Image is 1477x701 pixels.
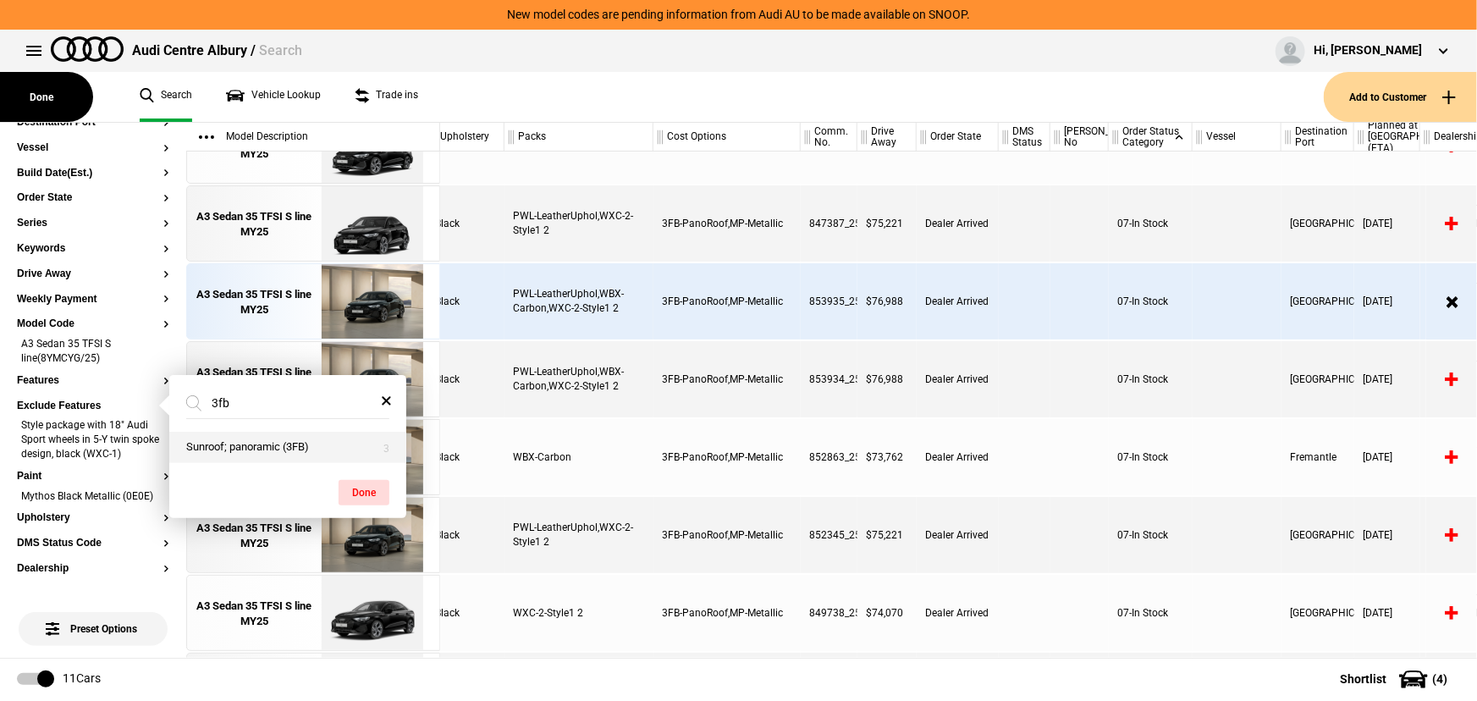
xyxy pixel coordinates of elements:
div: 853935_25 [801,263,857,339]
div: WXC-2-Style1 2 [504,575,653,651]
a: A3 Sedan 35 TFSI S line MY25 [196,576,313,652]
div: 3FB-PanoRoof,MP-Metallic [653,185,801,262]
div: $73,762 [857,419,917,495]
div: Hi, [PERSON_NAME] [1314,42,1422,59]
img: Audi_8YMCYG_25_EI_0E0E_3FB_PWL_WXC-2_WXC_(Nadin:_3FB_C54_PWL_WXC)_ext.png [313,186,431,262]
button: DMS Status Code [17,538,169,549]
div: Black [427,419,504,495]
img: Audi_8YMCYG_25_EI_0E0E_3FB_WXC_WXC-2_(Nadin:_3FB_C55_WXC)_ext.png [313,576,431,652]
div: Dealer Arrived [917,263,999,339]
div: PWL-LeatherUphol,WBX-Carbon,WXC-2-Style1 2 [504,263,653,339]
div: A3 Sedan 35 TFSI S line MY25 [196,599,313,629]
div: [DATE] [1354,419,1420,495]
div: Black [427,497,504,573]
div: [DATE] [1354,341,1420,417]
div: [PERSON_NAME] No [1050,123,1108,152]
div: Order State [917,123,998,152]
li: Style package with 18" Audi Sport wheels in 5-Y twin spoke design, black (WXC-1) [17,418,169,463]
a: A3 Sedan 35 TFSI S line MY25 [196,342,313,418]
div: A3 Sedan 35 TFSI S line MY25 [196,287,313,317]
div: $76,988 [857,341,917,417]
section: Dealership [17,563,169,588]
button: Exclude Features [17,400,169,412]
div: PWL-LeatherUphol,WXC-2-Style1 2 [504,497,653,573]
div: Dealer Arrived [917,341,999,417]
div: Packs [504,123,653,152]
a: Search [140,72,192,122]
button: Build Date(Est.) [17,168,169,179]
div: 852863_25 [801,419,857,495]
button: Keywords [17,243,169,255]
div: Dealer Arrived [917,497,999,573]
div: Vessel [1193,123,1281,152]
a: A3 Sedan 35 TFSI S line MY25 [196,498,313,574]
div: Audi Centre Albury / [132,41,302,60]
div: [DATE] [1354,263,1420,339]
div: Black [427,263,504,339]
img: audi.png [51,36,124,62]
div: 07-In Stock [1109,497,1193,573]
section: Series [17,218,169,243]
button: Shortlist(4) [1314,658,1477,700]
div: [GEOGRAPHIC_DATA] [1281,575,1354,651]
button: Dealership [17,563,169,575]
div: 3FB-PanoRoof,MP-Metallic [653,575,801,651]
div: Destination Port [1281,123,1353,152]
a: Trade ins [355,72,418,122]
section: Weekly Payment [17,294,169,319]
div: Drive Away [857,123,916,152]
button: Add to Customer [1324,72,1477,122]
img: Audi_8YMCYG_25_EI_0E0E_WBX_3FB_3L5_WXC_PWL_WXC-2_PY5_PYY_(Nadin:_3FB_3L5_C56_PWL_PY5_PYY_WBX_WXC)... [313,342,431,418]
section: Order State [17,192,169,218]
section: Vessel [17,142,169,168]
div: 11 Cars [63,671,101,687]
img: Audi_8YMCYG_25_EI_0E0E_3FB_WXC_PWL_WXC-2_(Nadin:_3FB_C55_PWL_WXC)_ext.png [313,498,431,574]
div: 3FB-PanoRoof,MP-Metallic [653,263,801,339]
div: [GEOGRAPHIC_DATA] [1281,263,1354,339]
div: DMS Status [999,123,1050,152]
div: $76,988 [857,263,917,339]
div: 07-In Stock [1109,341,1193,417]
div: Model Description [186,123,439,152]
section: Keywords [17,243,169,268]
div: Black [427,185,504,262]
button: Order State [17,192,169,204]
div: A3 Sedan 35 TFSI S line MY25 [196,521,313,551]
div: [DATE] [1354,497,1420,573]
div: Black [427,575,504,651]
span: ( 4 ) [1432,673,1447,685]
section: Features [17,375,169,400]
div: 07-In Stock [1109,185,1193,262]
button: Drive Away [17,268,169,280]
div: 07-In Stock [1109,575,1193,651]
div: 07-In Stock [1109,419,1193,495]
section: Build Date(Est.) [17,168,169,193]
button: Series [17,218,169,229]
div: PWL-LeatherUphol,WBX-Carbon,WXC-2-Style1 2 [504,341,653,417]
div: Comm. No. [801,123,857,152]
button: Sunroof; panoramic (3FB) [169,432,406,463]
div: [DATE] [1354,185,1420,262]
section: Upholstery [17,512,169,538]
div: Fremantle [1281,419,1354,495]
button: Done [339,480,389,505]
span: Preset Options [49,602,137,635]
div: [GEOGRAPHIC_DATA] [1281,185,1354,262]
span: Shortlist [1340,673,1386,685]
a: Vehicle Lookup [226,72,321,122]
button: Paint [17,471,169,483]
li: Mythos Black Metallic (0E0E) [17,489,169,506]
button: Weekly Payment [17,294,169,306]
div: 07-In Stock [1109,263,1193,339]
a: A3 Sedan 35 TFSI S line MY25 [196,186,313,262]
div: $74,070 [857,575,917,651]
div: 3FB-PanoRoof,MP-Metallic [653,341,801,417]
div: A3 Sedan 35 TFSI S line MY25 [196,365,313,395]
div: 847387_25 [801,185,857,262]
li: A3 Sedan 35 TFSI S line(8YMCYG/25) [17,337,169,368]
button: Vessel [17,142,169,154]
section: Destination Port [17,117,169,142]
section: Exclude FeaturesStyle package with 18" Audi Sport wheels in 5-Y twin spoke design, black (WXC-1) [17,400,169,471]
div: 3FB-PanoRoof,MP-Metallic [653,497,801,573]
button: Model Code [17,318,169,330]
